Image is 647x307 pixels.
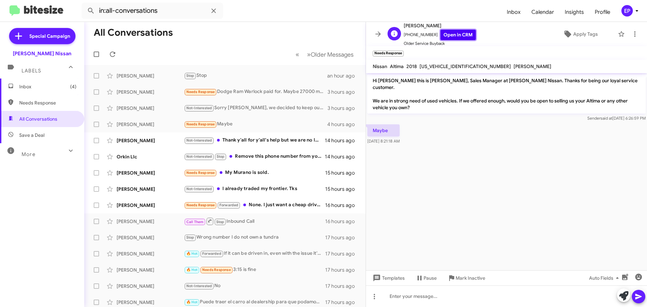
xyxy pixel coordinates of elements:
[117,250,184,257] div: [PERSON_NAME]
[117,121,184,128] div: [PERSON_NAME]
[424,272,437,284] span: Pause
[117,283,184,289] div: [PERSON_NAME]
[404,30,476,40] span: [PHONE_NUMBER]
[117,234,184,241] div: [PERSON_NAME]
[410,272,442,284] button: Pause
[184,201,325,209] div: None. I just want a cheap driveable vehicle
[325,267,360,273] div: 17 hours ago
[184,185,325,193] div: I already traded my frontier. Tks
[390,63,404,69] span: Altima
[589,2,616,22] a: Profile
[9,28,75,44] a: Special Campaign
[202,268,231,272] span: Needs Response
[117,202,184,209] div: [PERSON_NAME]
[186,90,215,94] span: Needs Response
[117,170,184,176] div: [PERSON_NAME]
[19,116,57,122] span: All Conversations
[559,2,589,22] a: Insights
[186,284,212,288] span: Not-Interested
[186,106,212,110] span: Not-Interested
[19,132,44,139] span: Save a Deal
[13,50,71,57] div: [PERSON_NAME] Nissan
[296,50,299,59] span: «
[186,220,204,224] span: Call Them
[325,218,360,225] div: 16 hours ago
[327,72,360,79] div: an hour ago
[184,298,325,306] div: Puede traer el carro al dealership para que podamos verlo?
[292,48,358,61] nav: Page navigation example
[216,220,224,224] span: Stop
[420,63,511,69] span: [US_VEHICLE_IDENTIFICATION_NUMBER]
[186,154,212,159] span: Not-Interested
[117,218,184,225] div: [PERSON_NAME]
[367,74,646,114] p: Hi [PERSON_NAME] this is [PERSON_NAME], Sales Manager at [PERSON_NAME] Nissan. Thanks for being o...
[367,124,400,136] p: Maybe
[184,153,325,160] div: Remove this phone number from your call list , thank you
[600,116,612,121] span: said at
[589,272,621,284] span: Auto Fields
[186,171,215,175] span: Needs Response
[186,187,212,191] span: Not-Interested
[184,250,325,257] div: If it can be driven in, even with the issue it's worth maybe around [DATE]
[186,73,194,78] span: Stop
[546,28,615,40] button: Apply Tags
[404,40,476,47] span: Older Service Buyback
[311,51,353,58] span: Older Messages
[186,138,212,143] span: Not-Interested
[328,105,360,112] div: 3 hours ago
[325,234,360,241] div: 17 hours ago
[184,72,327,80] div: Stop
[184,120,327,128] div: Maybe
[186,300,198,304] span: 🔥 Hot
[501,2,526,22] a: Inbox
[184,169,325,177] div: My Murano is sold.
[184,266,325,274] div: 3:15 is fine
[456,272,485,284] span: Mark Inactive
[184,234,325,241] div: Wrong number I do not own a tundra
[117,153,184,160] div: Orkin Llc
[573,28,598,40] span: Apply Tags
[82,3,223,19] input: Search
[373,51,404,57] small: Needs Response
[117,89,184,95] div: [PERSON_NAME]
[325,202,360,209] div: 16 hours ago
[327,121,360,128] div: 4 hours ago
[325,186,360,192] div: 15 hours ago
[404,22,476,30] span: [PERSON_NAME]
[616,5,640,17] button: EP
[406,63,417,69] span: 2018
[94,27,173,38] h1: All Conversations
[201,251,223,257] span: Forwarded
[184,136,325,144] div: Thank y'all for y'all's help but we are no longer in need of assistance.
[325,153,360,160] div: 14 hours ago
[442,272,491,284] button: Mark Inactive
[70,83,76,90] span: (4)
[184,217,325,225] div: Inbound Call
[325,170,360,176] div: 15 hours ago
[186,251,198,256] span: 🔥 Hot
[117,105,184,112] div: [PERSON_NAME]
[307,50,311,59] span: »
[117,137,184,144] div: [PERSON_NAME]
[526,2,559,22] a: Calendar
[514,63,551,69] span: [PERSON_NAME]
[366,272,410,284] button: Templates
[303,48,358,61] button: Next
[587,116,646,121] span: Sender [DATE] 6:26:59 PM
[621,5,633,17] div: EP
[117,186,184,192] div: [PERSON_NAME]
[584,272,627,284] button: Auto Fields
[371,272,405,284] span: Templates
[217,154,225,159] span: Stop
[186,235,194,240] span: Stop
[184,88,328,96] div: Dodge Ram Warlock paid for. Maybe 27000 miles.
[186,203,215,207] span: Needs Response
[325,250,360,257] div: 17 hours ago
[22,151,35,157] span: More
[218,202,240,209] span: Forwarded
[186,268,198,272] span: 🔥 Hot
[19,83,76,90] span: Inbox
